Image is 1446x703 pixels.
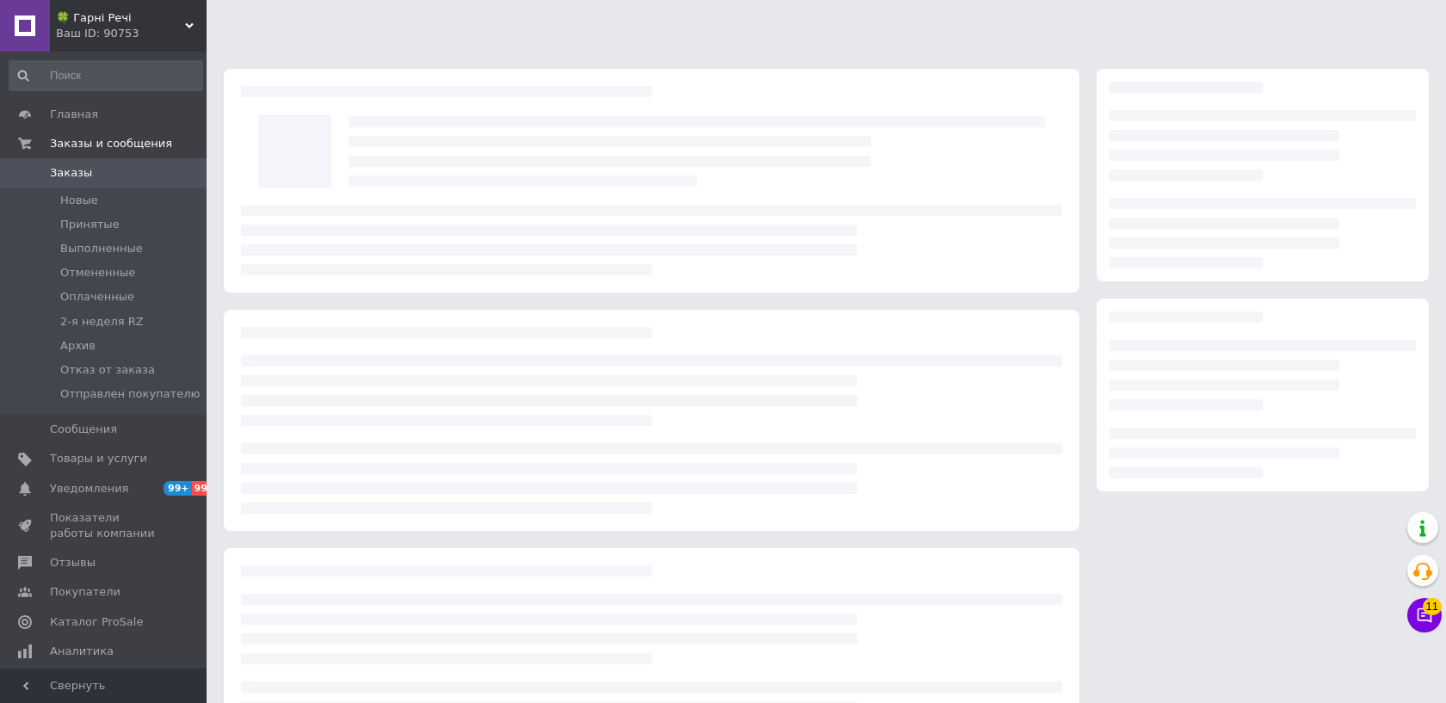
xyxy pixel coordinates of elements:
[60,289,134,305] span: Оплаченные
[50,136,172,151] span: Заказы и сообщения
[60,241,143,256] span: Выполненные
[50,584,120,600] span: Покупатели
[50,107,98,122] span: Главная
[50,165,92,181] span: Заказы
[50,510,159,541] span: Показатели работы компании
[56,26,207,41] div: Ваш ID: 90753
[50,451,147,466] span: Товары и услуги
[1407,598,1442,632] button: Чат с покупателем11
[60,386,200,402] span: Отправлен покупателю
[60,314,144,330] span: 2-я неделя RZ
[50,644,114,659] span: Аналитика
[50,614,143,630] span: Каталог ProSale
[56,10,185,26] span: 🍀 Гарні Речі
[192,481,220,496] span: 99+
[60,193,98,208] span: Новые
[60,265,135,281] span: Отмененные
[1423,598,1442,615] span: 11
[50,481,128,496] span: Уведомления
[60,338,96,354] span: Архив
[50,422,117,437] span: Сообщения
[50,555,96,570] span: Отзывы
[60,362,155,378] span: Отказ от заказа
[60,217,120,232] span: Принятые
[164,481,192,496] span: 99+
[9,60,203,91] input: Поиск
